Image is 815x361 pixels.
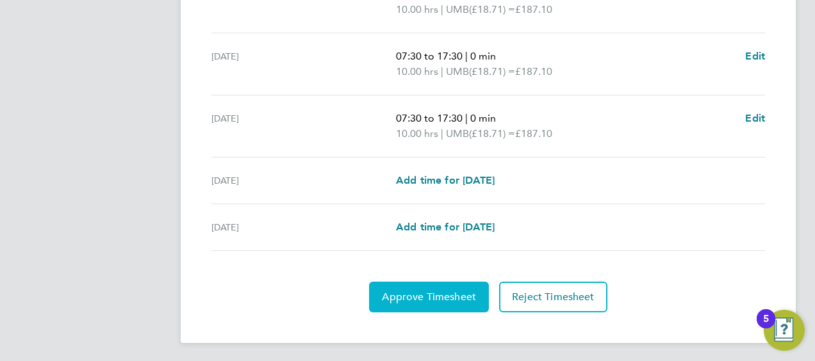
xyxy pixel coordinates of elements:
[396,127,438,140] span: 10.00 hrs
[465,50,468,62] span: |
[211,49,396,79] div: [DATE]
[396,221,495,233] span: Add time for [DATE]
[745,111,765,126] a: Edit
[396,65,438,77] span: 10.00 hrs
[745,49,765,64] a: Edit
[396,173,495,188] a: Add time for [DATE]
[396,50,463,62] span: 07:30 to 17:30
[369,282,489,312] button: Approve Timesheet
[441,65,443,77] span: |
[441,3,443,15] span: |
[470,50,496,62] span: 0 min
[396,112,463,124] span: 07:30 to 17:30
[211,220,396,235] div: [DATE]
[764,310,805,351] button: Open Resource Center, 5 new notifications
[446,64,469,79] span: UMB
[515,3,552,15] span: £187.10
[499,282,607,312] button: Reject Timesheet
[512,291,595,303] span: Reject Timesheet
[446,2,469,17] span: UMB
[211,173,396,188] div: [DATE]
[211,111,396,141] div: [DATE]
[396,174,495,186] span: Add time for [DATE]
[763,319,769,335] div: 5
[441,127,443,140] span: |
[465,112,468,124] span: |
[469,65,515,77] span: (£18.71) =
[396,3,438,15] span: 10.00 hrs
[745,112,765,124] span: Edit
[469,127,515,140] span: (£18.71) =
[745,50,765,62] span: Edit
[515,65,552,77] span: £187.10
[515,127,552,140] span: £187.10
[396,220,495,235] a: Add time for [DATE]
[469,3,515,15] span: (£18.71) =
[470,112,496,124] span: 0 min
[446,126,469,141] span: UMB
[382,291,476,303] span: Approve Timesheet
